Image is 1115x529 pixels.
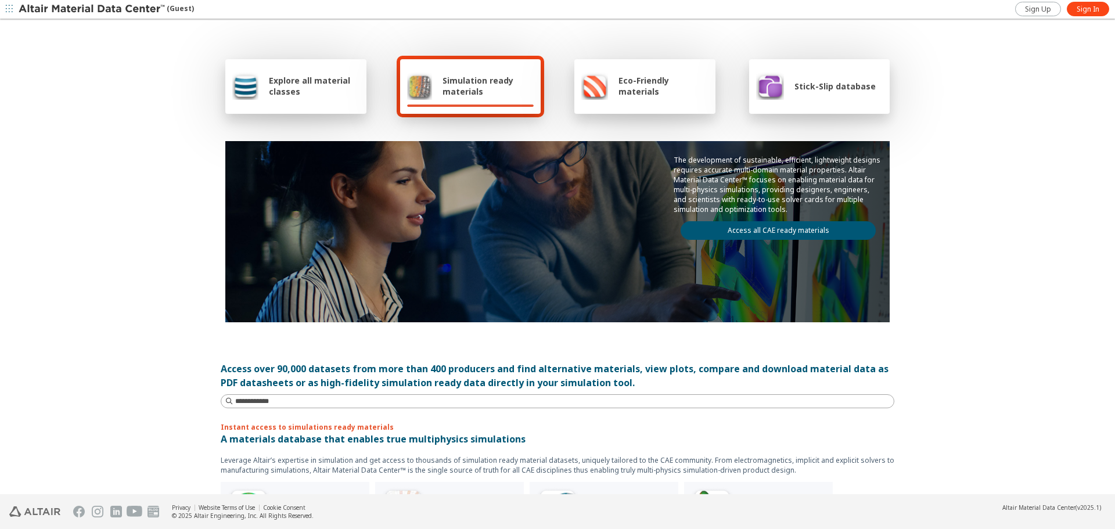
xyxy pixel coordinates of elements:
[232,72,258,100] img: Explore all material classes
[9,506,60,517] img: Altair Engineering
[794,81,876,92] span: Stick-Slip database
[1002,503,1101,512] div: (v2025.1)
[407,72,432,100] img: Simulation ready materials
[1015,2,1061,16] a: Sign Up
[221,422,894,432] p: Instant access to simulations ready materials
[1067,2,1109,16] a: Sign In
[1077,5,1099,14] span: Sign In
[199,503,255,512] a: Website Terms of Use
[221,362,894,390] div: Access over 90,000 datasets from more than 400 producers and find alternative materials, view plo...
[172,503,190,512] a: Privacy
[674,155,883,214] p: The development of sustainable, efficient, lightweight designs requires accurate multi-domain mat...
[263,503,305,512] a: Cookie Consent
[443,75,534,97] span: Simulation ready materials
[221,455,894,475] p: Leverage Altair’s expertise in simulation and get access to thousands of simulation ready materia...
[172,512,314,520] div: © 2025 Altair Engineering, Inc. All Rights Reserved.
[1025,5,1051,14] span: Sign Up
[756,72,784,100] img: Stick-Slip database
[681,221,876,240] a: Access all CAE ready materials
[19,3,194,15] div: (Guest)
[19,3,167,15] img: Altair Material Data Center
[618,75,708,97] span: Eco-Friendly materials
[221,432,894,446] p: A materials database that enables true multiphysics simulations
[581,72,608,100] img: Eco-Friendly materials
[1002,503,1076,512] span: Altair Material Data Center
[269,75,359,97] span: Explore all material classes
